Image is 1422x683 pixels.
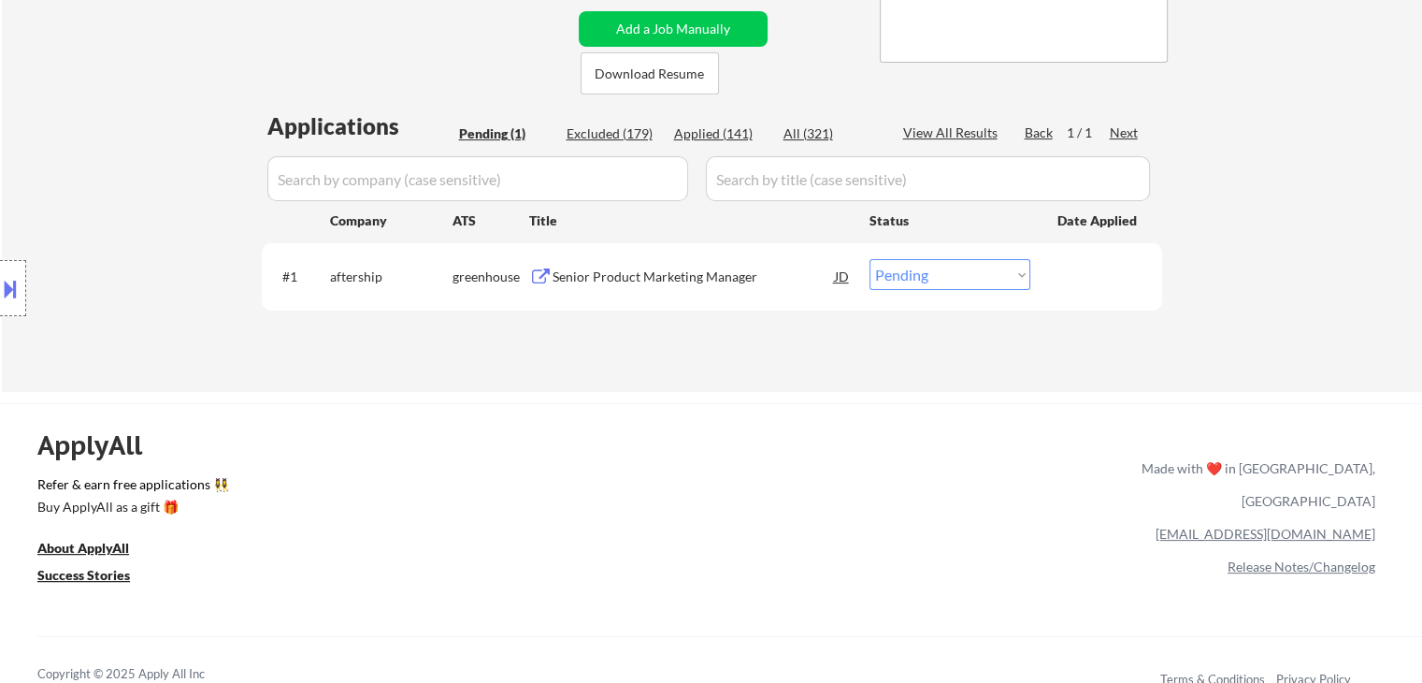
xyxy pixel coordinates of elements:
[330,268,452,286] div: aftership
[579,11,768,47] button: Add a Job Manually
[37,478,751,498] a: Refer & earn free applications 👯‍♀️
[1156,526,1375,542] a: [EMAIL_ADDRESS][DOMAIN_NAME]
[37,540,129,556] u: About ApplyAll
[37,566,155,589] a: Success Stories
[37,539,155,562] a: About ApplyAll
[267,115,452,138] div: Applications
[529,211,852,230] div: Title
[1228,559,1375,574] a: Release Notes/Changelog
[37,498,224,521] a: Buy ApplyAll as a gift 🎁
[459,124,553,143] div: Pending (1)
[330,211,452,230] div: Company
[783,124,877,143] div: All (321)
[37,567,130,583] u: Success Stories
[553,268,835,286] div: Senior Product Marketing Manager
[267,156,688,201] input: Search by company (case sensitive)
[37,501,224,514] div: Buy ApplyAll as a gift 🎁
[1067,124,1110,142] div: 1 / 1
[452,211,529,230] div: ATS
[869,203,1030,237] div: Status
[706,156,1150,201] input: Search by title (case sensitive)
[1134,452,1375,517] div: Made with ❤️ in [GEOGRAPHIC_DATA], [GEOGRAPHIC_DATA]
[903,124,1003,142] div: View All Results
[1057,211,1140,230] div: Date Applied
[1110,124,1140,142] div: Next
[833,259,852,293] div: JD
[452,268,529,286] div: greenhouse
[674,124,768,143] div: Applied (141)
[1025,124,1055,142] div: Back
[581,52,719,94] button: Download Resume
[567,124,660,143] div: Excluded (179)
